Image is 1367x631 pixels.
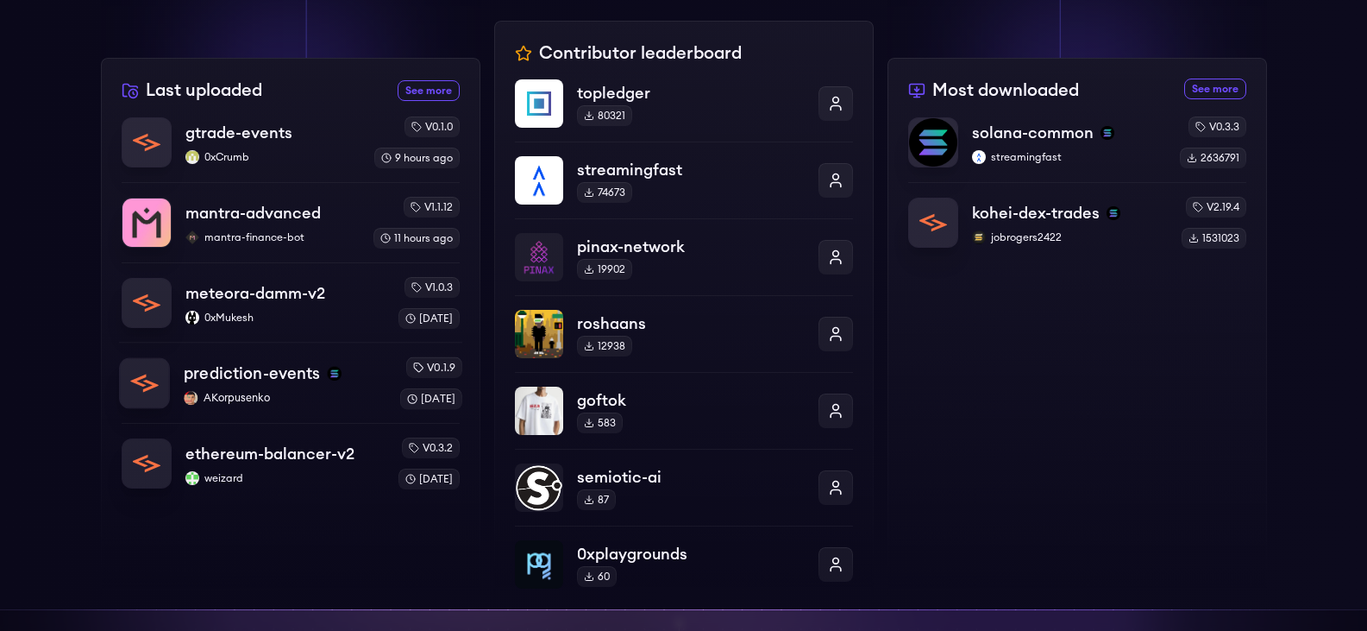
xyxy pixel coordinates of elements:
div: v1.1.12 [404,197,460,218]
div: 80321 [577,105,632,126]
div: 11 hours ago [373,228,460,249]
p: 0xMukesh [185,311,385,325]
img: jobrogers2422 [972,230,986,244]
p: gtrade-events [185,121,292,145]
div: 74673 [577,182,632,203]
img: mantra-finance-bot [185,230,199,244]
a: topledgertopledger80321 [515,79,853,142]
img: goftok [515,387,563,435]
p: prediction-events [184,362,320,386]
img: gtrade-events [122,118,171,167]
img: semiotic-ai [515,464,563,512]
div: v2.19.4 [1186,197,1246,218]
a: kohei-dex-tradeskohei-dex-tradessolanajobrogers2422jobrogers2422v2.19.41531023 [908,182,1246,249]
img: meteora-damm-v2 [122,279,171,327]
img: pinax-network [515,233,563,281]
img: roshaans [515,310,563,358]
p: meteora-damm-v2 [185,281,325,306]
a: 0xplaygrounds0xplaygrounds60 [515,526,853,589]
p: mantra-finance-bot [185,230,360,244]
div: 60 [577,566,617,587]
img: streamingfast [515,156,563,205]
p: weizard [185,471,385,485]
img: 0xMukesh [185,311,199,325]
img: streamingfast [972,150,986,164]
img: ethereum-balancer-v2 [122,439,171,488]
img: prediction-events [120,359,169,408]
a: streamingfaststreamingfast74673 [515,142,853,218]
a: gtrade-eventsgtrade-events0xCrumb0xCrumbv0.1.09 hours ago [122,117,460,182]
a: pinax-networkpinax-network19902 [515,218,853,295]
a: goftokgoftok583 [515,372,853,449]
a: solana-commonsolana-commonsolanastreamingfaststreamingfastv0.3.32636791 [908,117,1246,182]
img: 0xCrumb [185,150,199,164]
a: See more most downloaded packages [1184,79,1246,99]
p: goftok [577,388,805,413]
img: 0xplaygrounds [515,540,563,589]
div: v0.1.9 [405,357,461,378]
div: 2636791 [1180,148,1246,168]
a: meteora-damm-v2meteora-damm-v20xMukesh0xMukeshv1.0.3[DATE] [122,262,460,343]
p: streamingfast [577,158,805,182]
div: 9 hours ago [374,148,460,168]
img: solana [1107,206,1120,220]
p: solana-common [972,121,1094,145]
div: v1.0.3 [404,277,460,298]
p: AKorpusenko [184,391,386,405]
img: kohei-dex-trades [909,199,957,247]
img: weizard [185,471,199,485]
div: 87 [577,489,616,510]
p: pinax-network [577,235,805,259]
div: v0.1.0 [404,117,460,137]
div: v0.3.3 [1188,117,1246,137]
div: 1531023 [1182,228,1246,249]
div: 12938 [577,336,632,357]
img: solana-common [909,118,957,167]
a: semiotic-aisemiotic-ai87 [515,449,853,526]
p: kohei-dex-trades [972,201,1100,225]
p: 0xCrumb [185,150,361,164]
a: prediction-eventsprediction-eventssolanaAKorpusenkoAKorpusenkov0.1.9[DATE] [119,342,462,423]
div: 583 [577,413,623,433]
img: AKorpusenko [184,391,198,405]
img: topledger [515,79,563,128]
p: streamingfast [972,150,1166,164]
p: roshaans [577,312,805,336]
img: mantra-advanced [122,199,171,247]
div: v0.3.2 [402,438,460,458]
div: [DATE] [399,388,461,409]
a: See more recently uploaded packages [398,80,460,101]
p: semiotic-ai [577,465,805,489]
img: solana [327,367,341,381]
a: mantra-advancedmantra-advancedmantra-finance-botmantra-finance-botv1.1.1211 hours ago [122,182,460,262]
a: ethereum-balancer-v2ethereum-balancer-v2weizardweizardv0.3.2[DATE] [122,423,460,489]
p: 0xplaygrounds [577,542,805,566]
a: roshaansroshaans12938 [515,295,853,372]
p: ethereum-balancer-v2 [185,442,354,466]
div: [DATE] [398,469,460,489]
img: solana [1100,126,1114,140]
div: [DATE] [398,308,460,329]
p: topledger [577,81,805,105]
p: jobrogers2422 [972,230,1168,244]
p: mantra-advanced [185,201,321,225]
div: 19902 [577,259,632,280]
